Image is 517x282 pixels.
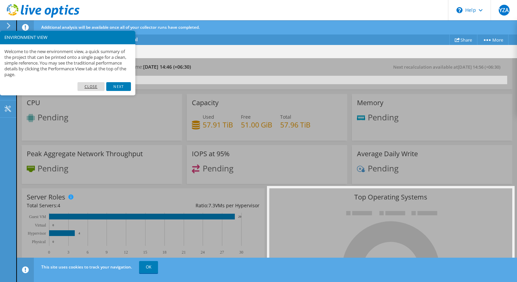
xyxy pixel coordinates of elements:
a: Next [106,82,131,91]
h3: ENVIRONMENT VIEW [4,35,131,40]
a: Close [77,82,105,91]
a: OK [139,261,158,273]
span: Additional analysis will be available once all of your collector runs have completed. [41,24,200,30]
span: This site uses cookies to track your navigation. [41,264,132,270]
span: YZA [499,5,510,16]
svg: \n [456,7,463,13]
a: Share [449,34,477,45]
a: More [477,34,509,45]
p: Welcome to the new environment view, a quick summary of the project that can be printed onto a si... [4,49,131,78]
